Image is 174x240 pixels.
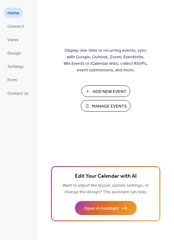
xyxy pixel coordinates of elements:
a: Home [4,7,23,18]
span: Manage Events [92,103,127,110]
span: Edit Your Calendar with AI [75,172,137,181]
span: Want to adjust the layout, update settings, or change the design? The assistant can help. [62,181,149,196]
span: Connect [7,23,24,30]
span: Settings [7,64,24,70]
button: Add New Event [81,85,130,97]
span: Contact Us [7,90,29,97]
a: Form [4,74,21,85]
a: Contact Us [4,88,32,98]
button: Manage Events [81,100,130,112]
a: Settings [4,61,27,71]
span: Views [7,37,19,43]
span: Open AI Assistant [84,205,119,212]
span: Display one-time or recurring events, sync with Google, Outlook, Zoom, Eventbrite, Wix Events or ... [64,47,148,74]
span: Form [7,77,17,84]
button: Open AI Assistant [75,201,137,215]
a: Design [4,48,25,58]
span: Home [7,10,19,17]
a: Views [4,34,23,45]
span: Design [7,50,21,57]
span: Add New Event [93,89,126,95]
a: Connect [4,21,28,31]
